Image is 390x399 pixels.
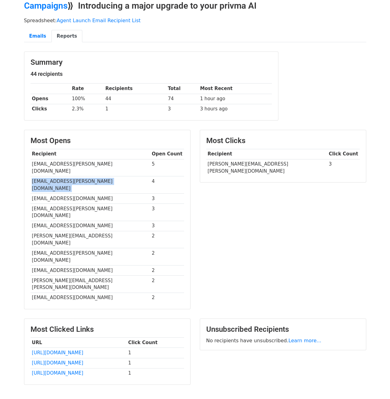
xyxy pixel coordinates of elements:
td: 3 [150,221,184,231]
a: Reports [51,30,82,43]
a: Emails [24,30,51,43]
td: 3 [150,193,184,204]
td: 2 [150,231,184,248]
iframe: Chat Widget [359,369,390,399]
td: [EMAIL_ADDRESS][DOMAIN_NAME] [31,265,150,275]
td: [PERSON_NAME][EMAIL_ADDRESS][PERSON_NAME][DOMAIN_NAME] [31,275,150,293]
td: [EMAIL_ADDRESS][PERSON_NAME][DOMAIN_NAME] [31,204,150,221]
p: Spreadsheet: [24,17,366,24]
a: Campaigns [24,1,68,11]
td: 2 [150,275,184,293]
p: No recipients have unsubscribed. [206,337,360,344]
td: 1 [104,104,166,114]
th: URL [31,338,127,348]
td: 3 [166,104,199,114]
th: Most Recent [199,84,272,94]
td: [PERSON_NAME][EMAIL_ADDRESS][DOMAIN_NAME] [31,231,150,248]
th: Recipient [31,149,150,159]
h3: Most Opens [31,136,184,145]
h3: Most Clicked Links [31,325,184,334]
th: Clicks [31,104,71,114]
h3: Most Clicks [206,136,360,145]
a: [URL][DOMAIN_NAME] [32,360,83,366]
td: 44 [104,94,166,104]
td: 1 [127,348,184,358]
td: [EMAIL_ADDRESS][PERSON_NAME][DOMAIN_NAME] [31,159,150,176]
td: [EMAIL_ADDRESS][DOMAIN_NAME] [31,293,150,303]
th: Opens [31,94,71,104]
th: Recipients [104,84,166,94]
td: 2 [150,248,184,265]
td: 3 hours ago [199,104,272,114]
td: 74 [166,94,199,104]
td: [PERSON_NAME][EMAIL_ADDRESS][PERSON_NAME][DOMAIN_NAME] [206,159,327,176]
a: Agent Launch Email Recipient List [57,18,141,23]
td: 1 [127,368,184,378]
td: [EMAIL_ADDRESS][PERSON_NAME][DOMAIN_NAME] [31,176,150,194]
h3: Summary [31,58,272,67]
td: [EMAIL_ADDRESS][PERSON_NAME][DOMAIN_NAME] [31,248,150,265]
td: 2.3% [70,104,104,114]
td: 3 [327,159,360,176]
h3: Unsubscribed Recipients [206,325,360,334]
th: Total [166,84,199,94]
th: Click Count [327,149,360,159]
th: Recipient [206,149,327,159]
a: Learn more... [289,338,322,343]
h2: ⟫ Introducing a major upgrade to your privma AI [24,1,366,11]
td: 1 hour ago [199,94,272,104]
h5: 44 recipients [31,71,272,77]
th: Rate [70,84,104,94]
td: [EMAIL_ADDRESS][DOMAIN_NAME] [31,193,150,204]
td: 3 [150,204,184,221]
a: [URL][DOMAIN_NAME] [32,370,83,376]
td: 5 [150,159,184,176]
td: 1 [127,358,184,368]
td: 2 [150,293,184,303]
td: [EMAIL_ADDRESS][DOMAIN_NAME] [31,221,150,231]
td: 100% [70,94,104,104]
td: 4 [150,176,184,194]
th: Click Count [127,338,184,348]
th: Open Count [150,149,184,159]
a: [URL][DOMAIN_NAME] [32,350,83,356]
td: 2 [150,265,184,275]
